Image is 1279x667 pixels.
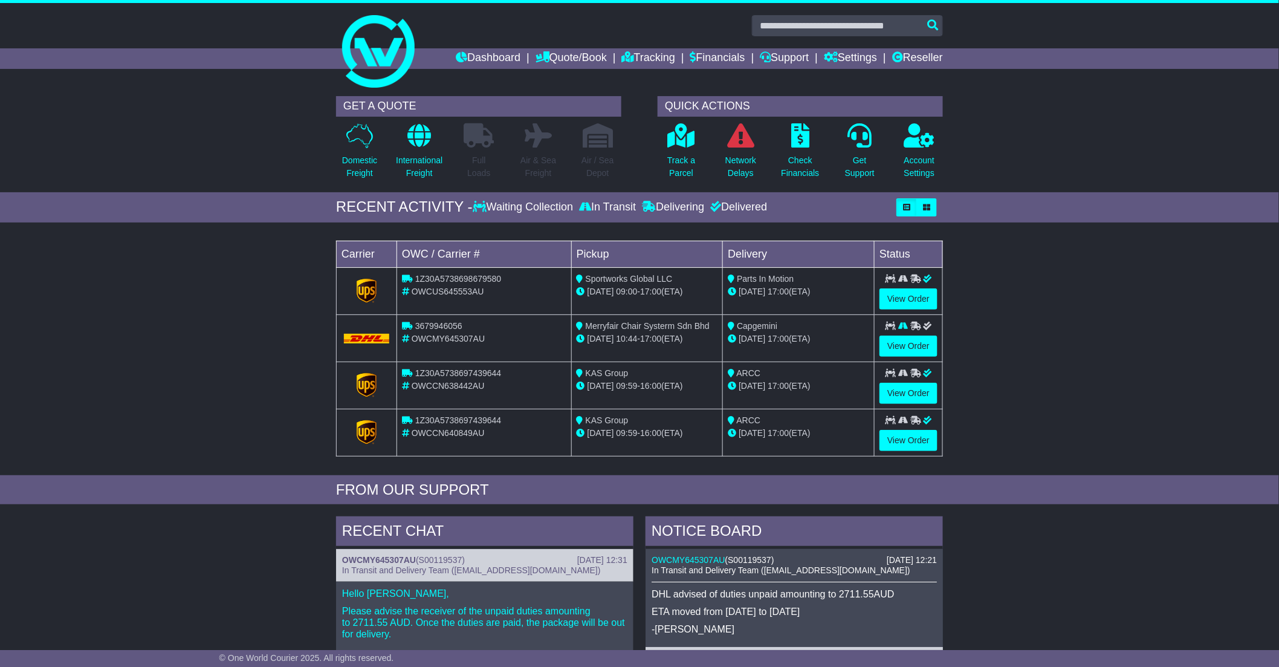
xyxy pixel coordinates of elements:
span: 17:00 [768,334,789,343]
div: ( ) [342,555,627,565]
span: Capgemini [737,321,777,331]
span: 16:00 [640,381,661,391]
div: RECENT ACTIVITY - [336,198,473,216]
p: ETA moved from [DATE] to [DATE] [652,606,937,617]
span: [DATE] [588,334,614,343]
span: ARCC [737,368,761,378]
span: In Transit and Delivery Team ([EMAIL_ADDRESS][DOMAIN_NAME]) [342,565,601,575]
span: S00119537 [728,555,771,565]
a: Quote/Book [536,48,607,69]
span: In Transit and Delivery Team ([EMAIL_ADDRESS][DOMAIN_NAME]) [652,565,910,575]
a: GetSupport [844,123,875,186]
span: 1Z30A5738698679580 [415,274,501,284]
span: OWCCN640849AU [412,428,485,438]
div: (ETA) [728,380,869,392]
span: [DATE] [739,334,765,343]
td: Carrier [337,241,397,267]
p: Network Delays [725,154,756,180]
p: Domestic Freight [342,154,377,180]
span: Sportworks Global LLC [586,274,673,284]
div: (ETA) [728,333,869,345]
span: 10:44 [617,334,638,343]
span: OWCMY645307AU [412,334,485,343]
td: Status [875,241,943,267]
td: Pickup [571,241,723,267]
span: 17:00 [640,287,661,296]
a: View Order [879,336,937,357]
div: [DATE] 12:31 [577,555,627,565]
span: [DATE] [739,287,765,296]
span: KAS Group [586,368,629,378]
p: DHL advised of duties unpaid amounting to 2711.55AUD [652,588,937,600]
div: QUICK ACTIONS [658,96,943,117]
span: 09:00 [617,287,638,296]
a: OWCMY645307AU [342,555,416,565]
a: InternationalFreight [395,123,443,186]
span: Merryfair Chair Systerm Sdn Bhd [586,321,710,331]
div: GET A QUOTE [336,96,621,117]
p: International Freight [396,154,442,180]
p: Air / Sea Depot [581,154,614,180]
span: 17:00 [768,287,789,296]
a: CheckFinancials [781,123,820,186]
p: Get Support [845,154,875,180]
span: [DATE] [588,428,614,438]
p: Please advise the receiver of the unpaid duties amounting to 2711.55 AUD. Once the duties are pai... [342,605,627,640]
a: AccountSettings [904,123,936,186]
span: 09:59 [617,381,638,391]
span: OWCUS645553AU [412,287,484,296]
span: 1Z30A5738697439644 [415,368,501,378]
div: (ETA) [728,427,869,440]
p: Air & Sea Freight [520,154,556,180]
span: © One World Courier 2025. All rights reserved. [219,653,394,663]
div: - (ETA) [577,333,718,345]
div: FROM OUR SUPPORT [336,481,943,499]
span: 17:00 [768,428,789,438]
div: In Transit [576,201,639,214]
a: Tracking [622,48,675,69]
div: - (ETA) [577,427,718,440]
div: RECENT CHAT [336,516,633,549]
img: GetCarrierServiceLogo [357,420,377,444]
p: Full Loads [464,154,494,180]
p: Track a Parcel [667,154,695,180]
div: - (ETA) [577,380,718,392]
div: NOTICE BOARD [646,516,943,549]
span: [DATE] [739,381,765,391]
span: S00119537 [419,555,462,565]
p: Check Financials [782,154,820,180]
span: 16:00 [640,428,661,438]
span: [DATE] [588,381,614,391]
div: ( ) [652,555,937,565]
a: Support [760,48,809,69]
span: 09:59 [617,428,638,438]
span: 1Z30A5738697439644 [415,415,501,425]
a: Dashboard [456,48,520,69]
img: DHL.png [344,334,389,343]
span: Parts In Motion [737,274,794,284]
a: Reseller [892,48,943,69]
span: 17:00 [640,334,661,343]
p: -[PERSON_NAME] [652,623,937,635]
a: Settings [824,48,877,69]
div: - (ETA) [577,285,718,298]
div: [DATE] 12:21 [887,555,937,565]
span: KAS Group [586,415,629,425]
a: NetworkDelays [725,123,757,186]
a: Track aParcel [667,123,696,186]
span: 17:00 [768,381,789,391]
span: [DATE] [739,428,765,438]
td: OWC / Carrier # [397,241,572,267]
a: OWCMY645307AU [652,555,725,565]
a: View Order [879,288,937,310]
span: ARCC [737,415,761,425]
a: View Order [879,430,937,451]
div: Delivered [707,201,767,214]
p: Hello [PERSON_NAME], [342,588,627,599]
td: Delivery [723,241,875,267]
p: Account Settings [904,154,935,180]
a: DomesticFreight [342,123,378,186]
span: 3679946056 [415,321,462,331]
div: Delivering [639,201,707,214]
img: GetCarrierServiceLogo [357,373,377,397]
